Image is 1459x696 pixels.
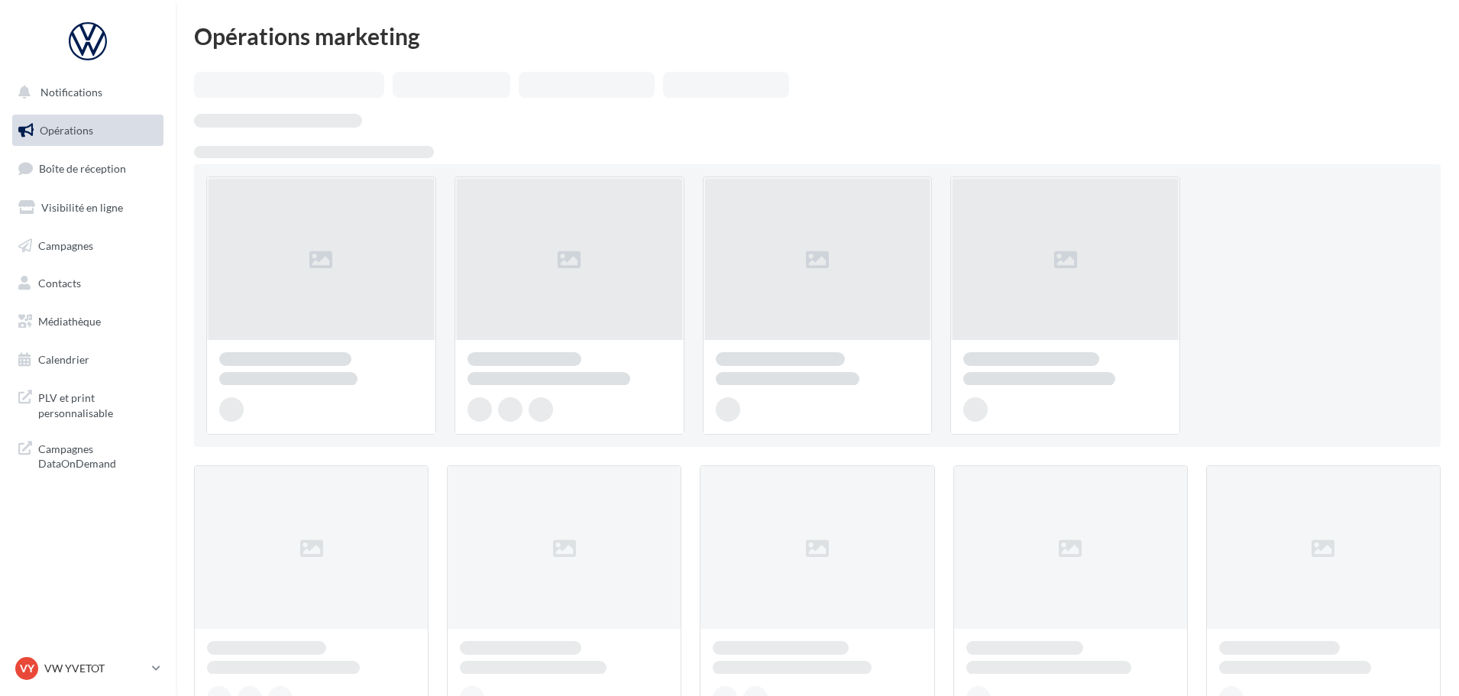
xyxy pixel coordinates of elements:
a: Contacts [9,267,167,299]
span: VY [20,661,34,676]
p: VW YVETOT [44,661,146,676]
a: Campagnes [9,230,167,262]
button: Notifications [9,76,160,108]
span: Boîte de réception [39,162,126,175]
a: Boîte de réception [9,152,167,185]
a: Opérations [9,115,167,147]
a: Campagnes DataOnDemand [9,432,167,477]
span: Médiathèque [38,315,101,328]
a: VY VW YVETOT [12,654,163,683]
span: Visibilité en ligne [41,201,123,214]
span: Notifications [40,86,102,99]
a: Calendrier [9,344,167,376]
span: Opérations [40,124,93,137]
span: Contacts [38,277,81,290]
span: Campagnes DataOnDemand [38,439,157,471]
a: Médiathèque [9,306,167,338]
div: Opérations marketing [194,24,1441,47]
span: PLV et print personnalisable [38,387,157,420]
a: PLV et print personnalisable [9,381,167,426]
span: Calendrier [38,353,89,366]
a: Visibilité en ligne [9,192,167,224]
span: Campagnes [38,238,93,251]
